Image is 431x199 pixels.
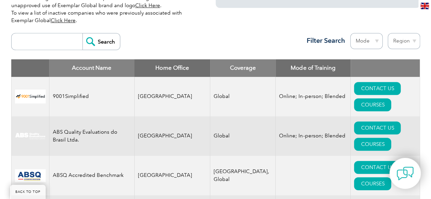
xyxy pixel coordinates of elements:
a: COURSES [354,98,391,111]
img: cc24547b-a6e0-e911-a812-000d3a795b83-logo.png [15,169,46,182]
img: 37c9c059-616f-eb11-a812-002248153038-logo.png [15,89,46,103]
td: Online; In-person; Blended [276,77,351,116]
th: Home Office: activate to sort column ascending [134,59,210,77]
h3: Filter Search [303,36,345,45]
td: ABS Quality Evaluations do Brasil Ltda. [49,116,134,156]
input: Search [82,33,120,50]
th: Account Name: activate to sort column descending [49,59,134,77]
th: : activate to sort column ascending [351,59,420,77]
td: ABSQ Accredited Benchmark [49,156,134,195]
td: 9001Simplified [49,77,134,116]
a: CONTACT US [354,82,401,95]
img: contact-chat.png [397,165,414,182]
a: COURSES [354,138,391,151]
a: CONTACT US [354,161,401,174]
img: c92924ac-d9bc-ea11-a814-000d3a79823d-logo.jpg [15,132,46,140]
th: Mode of Training: activate to sort column ascending [276,59,351,77]
a: COURSES [354,177,391,190]
img: en [420,3,429,9]
td: [GEOGRAPHIC_DATA] [134,156,210,195]
td: Global [210,77,276,116]
a: BACK TO TOP [10,185,46,199]
a: Click Here [51,17,76,23]
th: Coverage: activate to sort column ascending [210,59,276,77]
a: CONTACT US [354,121,401,134]
a: Click Here [135,2,160,9]
td: [GEOGRAPHIC_DATA] [134,116,210,156]
td: Online; In-person; Blended [276,116,351,156]
td: Global [210,116,276,156]
td: [GEOGRAPHIC_DATA], Global [210,156,276,195]
td: [GEOGRAPHIC_DATA] [134,77,210,116]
